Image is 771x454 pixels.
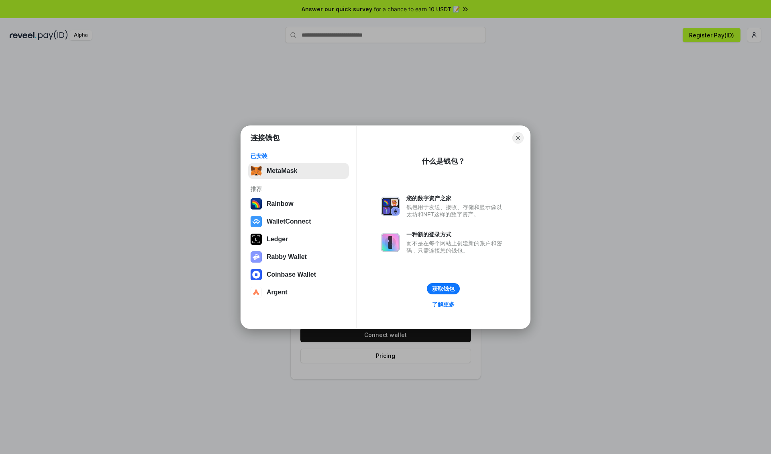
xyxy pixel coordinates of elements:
[267,167,297,175] div: MetaMask
[381,233,400,252] img: svg+xml,%3Csvg%20xmlns%3D%22http%3A%2F%2Fwww.w3.org%2F2000%2Fsvg%22%20fill%3D%22none%22%20viewBox...
[251,216,262,227] img: svg+xml,%3Csvg%20width%3D%2228%22%20height%3D%2228%22%20viewBox%3D%220%200%2028%2028%22%20fill%3D...
[406,240,506,254] div: 而不是在每个网站上创建新的账户和密码，只需连接您的钱包。
[406,195,506,202] div: 您的数字资产之家
[432,301,455,308] div: 了解更多
[512,132,524,144] button: Close
[251,198,262,210] img: svg+xml,%3Csvg%20width%3D%22120%22%20height%3D%22120%22%20viewBox%3D%220%200%20120%20120%22%20fil...
[248,284,349,300] button: Argent
[248,249,349,265] button: Rabby Wallet
[422,156,465,166] div: 什么是钱包？
[427,283,460,294] button: 获取钱包
[267,200,294,207] div: Rainbow
[267,236,288,243] div: Ledger
[267,289,288,296] div: Argent
[251,152,347,160] div: 已安装
[406,203,506,218] div: 钱包用于发送、接收、存储和显示像以太坊和NFT这样的数字资产。
[267,218,311,225] div: WalletConnect
[267,253,307,261] div: Rabby Wallet
[248,267,349,283] button: Coinbase Wallet
[432,285,455,292] div: 获取钱包
[251,287,262,298] img: svg+xml,%3Csvg%20width%3D%2228%22%20height%3D%2228%22%20viewBox%3D%220%200%2028%2028%22%20fill%3D...
[251,234,262,245] img: svg+xml,%3Csvg%20xmlns%3D%22http%3A%2F%2Fwww.w3.org%2F2000%2Fsvg%22%20width%3D%2228%22%20height%3...
[248,231,349,247] button: Ledger
[251,165,262,177] img: svg+xml,%3Csvg%20fill%3D%22none%22%20height%3D%2233%22%20viewBox%3D%220%200%2035%2033%22%20width%...
[248,214,349,230] button: WalletConnect
[267,271,316,278] div: Coinbase Wallet
[381,197,400,216] img: svg+xml,%3Csvg%20xmlns%3D%22http%3A%2F%2Fwww.w3.org%2F2000%2Fsvg%22%20fill%3D%22none%22%20viewBox...
[251,185,347,193] div: 推荐
[427,299,459,310] a: 了解更多
[406,231,506,238] div: 一种新的登录方式
[248,163,349,179] button: MetaMask
[248,196,349,212] button: Rainbow
[251,251,262,263] img: svg+xml,%3Csvg%20xmlns%3D%22http%3A%2F%2Fwww.w3.org%2F2000%2Fsvg%22%20fill%3D%22none%22%20viewBox...
[251,269,262,280] img: svg+xml,%3Csvg%20width%3D%2228%22%20height%3D%2228%22%20viewBox%3D%220%200%2028%2028%22%20fill%3D...
[251,133,279,143] h1: 连接钱包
